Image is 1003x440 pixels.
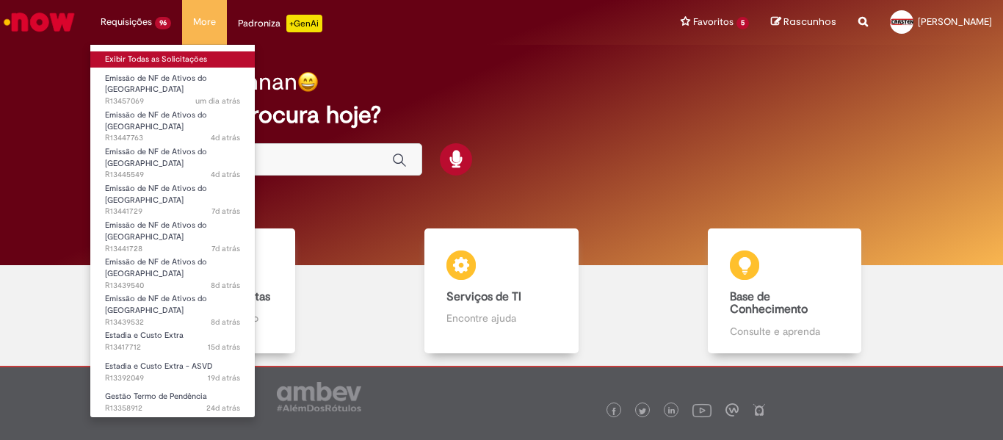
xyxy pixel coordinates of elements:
[90,328,255,355] a: Aberto R13417712 : Estadia e Custo Extra
[668,407,676,416] img: logo_footer_linkedin.png
[105,183,207,206] span: Emissão de NF de Ativos do [GEOGRAPHIC_DATA]
[90,254,255,286] a: Aberto R13439540 : Emissão de NF de Ativos do ASVD
[211,280,240,291] time: 22/08/2025 11:47:38
[90,71,255,102] a: Aberto R13457069 : Emissão de NF de Ativos do ASVD
[211,169,240,180] span: 4d atrás
[692,400,711,419] img: logo_footer_youtube.png
[105,372,240,384] span: R13392049
[736,17,749,29] span: 5
[211,280,240,291] span: 8d atrás
[101,15,152,29] span: Requisições
[105,256,207,279] span: Emissão de NF de Ativos do [GEOGRAPHIC_DATA]
[783,15,836,29] span: Rascunhos
[90,217,255,249] a: Aberto R13441728 : Emissão de NF de Ativos do ASVD
[105,317,240,328] span: R13439532
[104,102,899,128] h2: O que você procura hoje?
[105,403,240,414] span: R13358912
[730,324,840,339] p: Consulte e aprenda
[446,311,557,325] p: Encontre ajuda
[211,206,240,217] time: 23/08/2025 10:12:40
[195,95,240,107] time: 28/08/2025 11:17:09
[693,15,734,29] span: Favoritos
[211,132,240,143] time: 26/08/2025 11:21:12
[725,403,739,416] img: logo_footer_workplace.png
[90,358,255,386] a: Aberto R13392049 : Estadia e Custo Extra - ASVD
[211,132,240,143] span: 4d atrás
[206,403,240,414] span: 24d atrás
[105,95,240,107] span: R13457069
[105,342,240,353] span: R13417712
[206,403,240,414] time: 06/08/2025 11:13:30
[211,243,240,254] time: 23/08/2025 10:11:10
[208,372,240,383] span: 19d atrás
[77,228,360,353] a: Catálogo de Ofertas Abra uma solicitação
[360,228,642,353] a: Serviços de TI Encontre ajuda
[753,403,766,416] img: logo_footer_naosei.png
[730,289,808,317] b: Base de Conhecimento
[211,243,240,254] span: 7d atrás
[90,51,255,68] a: Exibir Todas as Solicitações
[771,15,836,29] a: Rascunhos
[90,144,255,176] a: Aberto R13445549 : Emissão de NF de Ativos do ASVD
[238,15,322,32] div: Padroniza
[211,206,240,217] span: 7d atrás
[105,391,207,402] span: Gestão Termo de Pendência
[208,342,240,353] time: 14/08/2025 13:48:52
[105,146,207,169] span: Emissão de NF de Ativos do [GEOGRAPHIC_DATA]
[208,342,240,353] span: 15d atrás
[211,317,240,328] span: 8d atrás
[277,382,361,411] img: logo_footer_ambev_rotulo_gray.png
[90,389,255,416] a: Aberto R13358912 : Gestão Termo de Pendência
[610,408,618,415] img: logo_footer_facebook.png
[446,289,521,304] b: Serviços de TI
[155,17,171,29] span: 96
[643,228,926,353] a: Base de Conhecimento Consulte e aprenda
[211,317,240,328] time: 22/08/2025 11:46:42
[193,15,216,29] span: More
[208,372,240,383] time: 10/08/2025 22:45:06
[105,293,207,316] span: Emissão de NF de Ativos do [GEOGRAPHIC_DATA]
[105,73,207,95] span: Emissão de NF de Ativos do [GEOGRAPHIC_DATA]
[105,243,240,255] span: R13441728
[90,107,255,139] a: Aberto R13447763 : Emissão de NF de Ativos do ASVD
[211,169,240,180] time: 25/08/2025 16:45:47
[105,206,240,217] span: R13441729
[195,95,240,107] span: um dia atrás
[1,7,77,37] img: ServiceNow
[297,71,319,93] img: happy-face.png
[90,291,255,322] a: Aberto R13439532 : Emissão de NF de Ativos do ASVD
[90,181,255,212] a: Aberto R13441729 : Emissão de NF de Ativos do ASVD
[105,109,207,132] span: Emissão de NF de Ativos do [GEOGRAPHIC_DATA]
[105,220,207,242] span: Emissão de NF de Ativos do [GEOGRAPHIC_DATA]
[164,289,270,304] b: Catálogo de Ofertas
[639,408,646,415] img: logo_footer_twitter.png
[105,280,240,292] span: R13439540
[105,361,213,372] span: Estadia e Custo Extra - ASVD
[90,44,256,418] ul: Requisições
[105,330,184,341] span: Estadia e Custo Extra
[105,169,240,181] span: R13445549
[918,15,992,28] span: [PERSON_NAME]
[105,132,240,144] span: R13447763
[286,15,322,32] p: +GenAi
